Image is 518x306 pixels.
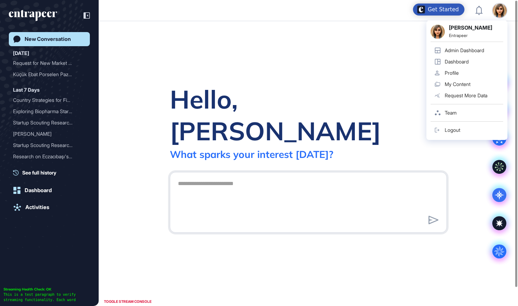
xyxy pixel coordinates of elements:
[13,140,80,151] div: Startup Scouting Research...
[13,128,86,140] div: Reese
[13,117,80,128] div: Startup Scouting Research...
[9,200,90,214] a: Activities
[13,94,86,106] div: Country Strategies for Financial Solutions
[170,148,333,160] div: What sparks your interest [DATE]?
[13,49,29,57] div: [DATE]
[13,57,86,69] div: Request for New Market Research
[13,169,90,176] a: See full history
[13,94,80,106] div: Country Strategies for Fi...
[13,162,80,173] div: Exploring Product Creatio...
[13,117,86,128] div: Startup Scouting Research on Digital Health Solutions in Shanghai: Focus on Telehealth, Wearables...
[493,4,507,18] img: user-avatar
[9,183,90,197] a: Dashboard
[13,86,39,94] div: Last 7 Days
[13,151,86,162] div: Research on Eczacıbaşı's Sustainable Growth Strategies for U.S. Market Entry
[13,151,80,162] div: Research on Eczacıbaşı's ...
[13,69,86,80] div: Küçük Ebat Porselen Pazarındaki Durum Analizi
[13,106,86,117] div: Exploring Biopharma Startups in Shanghai
[13,106,80,117] div: Exploring Biopharma Start...
[22,169,56,176] span: See full history
[170,83,447,147] div: Hello, [PERSON_NAME]
[13,69,80,80] div: Küçük Ebat Porselen Pazar...
[25,204,49,210] div: Activities
[13,162,86,173] div: Exploring Product Creation as a Catalyst for Economic Growth and Brand Differentiation in the GCC...
[417,6,425,13] img: launcher-image-alternative-text
[25,36,71,42] div: New Conversation
[428,6,459,13] div: Get Started
[13,140,86,151] div: Startup Scouting Research for Shanghai, China
[102,297,153,306] div: TOGGLE STREAM CONSOLE
[9,10,57,21] div: entrapeer-logo
[413,4,464,16] div: Open Get Started checklist
[25,187,52,194] div: Dashboard
[13,57,80,69] div: Request for New Market Re...
[13,128,80,140] div: [PERSON_NAME]
[9,32,90,46] a: New Conversation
